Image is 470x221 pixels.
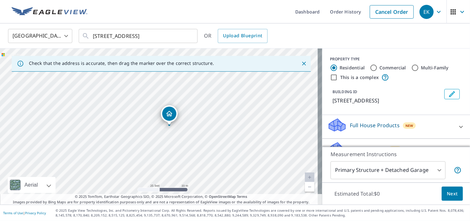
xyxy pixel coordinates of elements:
[329,187,385,201] p: Estimated Total: $0
[350,145,386,153] p: Roof Products
[56,208,467,218] p: © 2025 Eagle View Technologies, Inc. and Pictometry International Corp. All Rights Reserved. Repo...
[3,211,23,215] a: Terms of Use
[454,166,462,174] span: Your report will include the primary structure and a detached garage if one exists.
[12,7,87,17] img: EV Logo
[420,5,434,19] div: EK
[22,177,40,193] div: Aerial
[331,161,446,179] div: Primary Structure + Detached Garage
[300,59,308,68] button: Close
[75,194,247,199] span: © 2025 TomTom, Earthstar Geographics SIO, © 2025 Microsoft Corporation, ©
[350,121,400,129] p: Full House Products
[93,27,184,45] input: Search by address or latitude-longitude
[340,74,379,81] label: This is a complex
[237,194,247,199] a: Terms
[327,118,465,136] div: Full House ProductsNew
[370,5,414,19] a: Cancel Order
[379,65,406,71] label: Commercial
[8,177,56,193] div: Aerial
[333,97,442,104] p: [STREET_ADDRESS]
[331,150,462,158] p: Measurement Instructions
[442,187,463,201] button: Next
[305,182,315,192] a: Current Level 20, Zoom Out
[209,194,236,199] a: OpenStreetMap
[204,29,268,43] div: OR
[327,141,465,160] div: Roof ProductsNew
[340,65,365,71] label: Residential
[29,60,214,66] p: Check that the address is accurate, then drag the marker over the correct structure.
[333,89,357,94] p: BUILDING ID
[405,123,413,128] span: New
[421,65,449,71] label: Multi-Family
[218,29,267,43] a: Upload Blueprint
[25,211,46,215] a: Privacy Policy
[223,32,262,40] span: Upload Blueprint
[8,27,72,45] div: [GEOGRAPHIC_DATA]
[3,211,46,215] p: |
[330,56,462,62] div: PROPERTY TYPE
[305,172,315,182] a: Current Level 20, Zoom In Disabled
[444,89,460,99] button: Edit building 1
[447,190,458,198] span: Next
